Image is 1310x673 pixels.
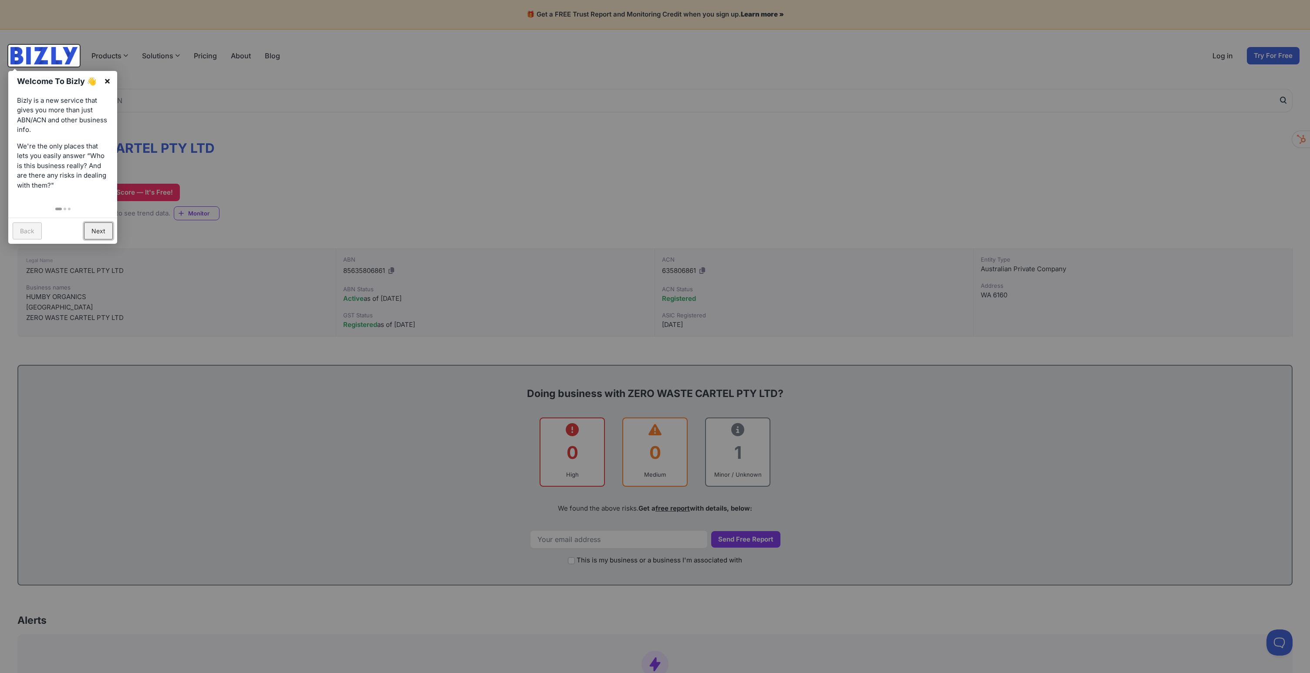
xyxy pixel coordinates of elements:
p: We're the only places that lets you easily answer “Who is this business really? And are there any... [17,141,108,191]
p: Bizly is a new service that gives you more than just ABN/ACN and other business info. [17,96,108,135]
a: × [98,71,117,91]
h1: Welcome To Bizly 👋 [17,75,99,87]
a: Back [13,222,42,239]
a: Next [84,222,113,239]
